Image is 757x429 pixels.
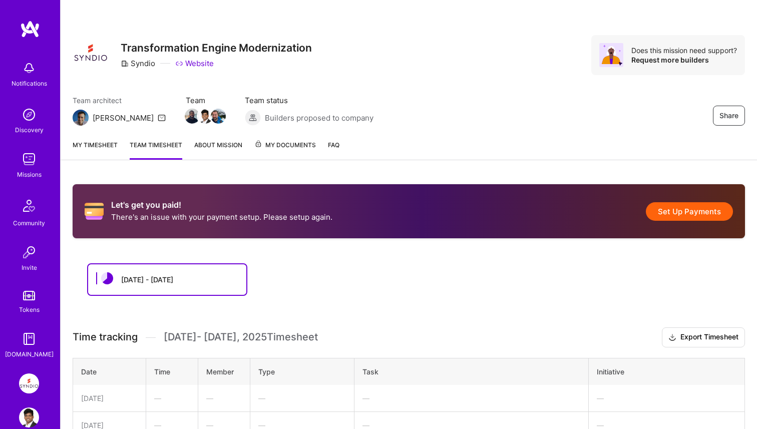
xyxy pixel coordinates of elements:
h2: Let's get you paid! [111,200,332,210]
a: Website [175,58,214,69]
div: Discovery [15,125,44,135]
button: Share [713,106,745,126]
span: Team [186,95,225,106]
span: Share [719,111,738,121]
div: Syndio [121,58,155,69]
th: Task [354,358,588,385]
span: Team status [245,95,373,106]
img: Builders proposed to company [245,110,261,126]
img: Team Member Avatar [185,109,200,124]
a: User Avatar [17,407,42,427]
div: — [206,393,242,403]
a: Team timesheet [130,140,182,160]
img: User Avatar [19,407,39,427]
span: [DATE] - [DATE] , 2025 Timesheet [164,331,318,343]
img: discovery [19,105,39,125]
a: Syndio: Transformation Engine Modernization [17,373,42,393]
span: Team architect [73,95,166,106]
i: icon CompanyGray [121,60,129,68]
h3: Transformation Engine Modernization [121,42,312,54]
span: My Documents [254,140,316,151]
div: Request more builders [631,55,737,65]
div: Missions [17,169,42,180]
i: icon CreditCard [85,202,104,221]
img: Company Logo [73,35,109,71]
img: bell [19,58,39,78]
img: teamwork [19,149,39,169]
div: Invite [22,262,37,273]
div: Notifications [12,78,47,89]
th: Date [73,358,146,385]
button: Export Timesheet [662,327,745,347]
div: [DOMAIN_NAME] [5,349,54,359]
a: Team Member Avatar [199,108,212,125]
div: [PERSON_NAME] [93,113,154,123]
div: Tokens [19,304,40,315]
span: Time tracking [73,331,138,343]
img: Invite [19,242,39,262]
a: My timesheet [73,140,118,160]
img: Team Member Avatar [198,109,213,124]
a: Team Member Avatar [212,108,225,125]
th: Member [198,358,250,385]
div: — [597,393,736,403]
div: — [258,393,346,403]
th: Type [250,358,354,385]
p: There's an issue with your payment setup. Please setup again. [111,212,332,222]
div: — [362,393,580,403]
img: Team Member Avatar [211,109,226,124]
img: status icon [101,272,113,284]
a: About Mission [194,140,242,160]
div: Community [13,218,45,228]
div: Does this mission need support? [631,46,737,55]
a: FAQ [328,140,339,160]
img: Avatar [599,43,623,67]
div: [DATE] - [DATE] [121,274,173,285]
img: Community [17,194,41,218]
i: icon Download [668,332,676,343]
img: guide book [19,329,39,349]
i: icon Mail [158,114,166,122]
img: Syndio: Transformation Engine Modernization [19,373,39,393]
th: Initiative [588,358,744,385]
div: [DATE] [81,393,138,403]
th: Time [146,358,198,385]
img: Team Architect [73,110,89,126]
img: logo [20,20,40,38]
a: My Documents [254,140,316,160]
img: tokens [23,291,35,300]
span: Builders proposed to company [265,113,373,123]
div: — [154,393,190,403]
a: Team Member Avatar [186,108,199,125]
button: Set Up Payments [646,202,733,221]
